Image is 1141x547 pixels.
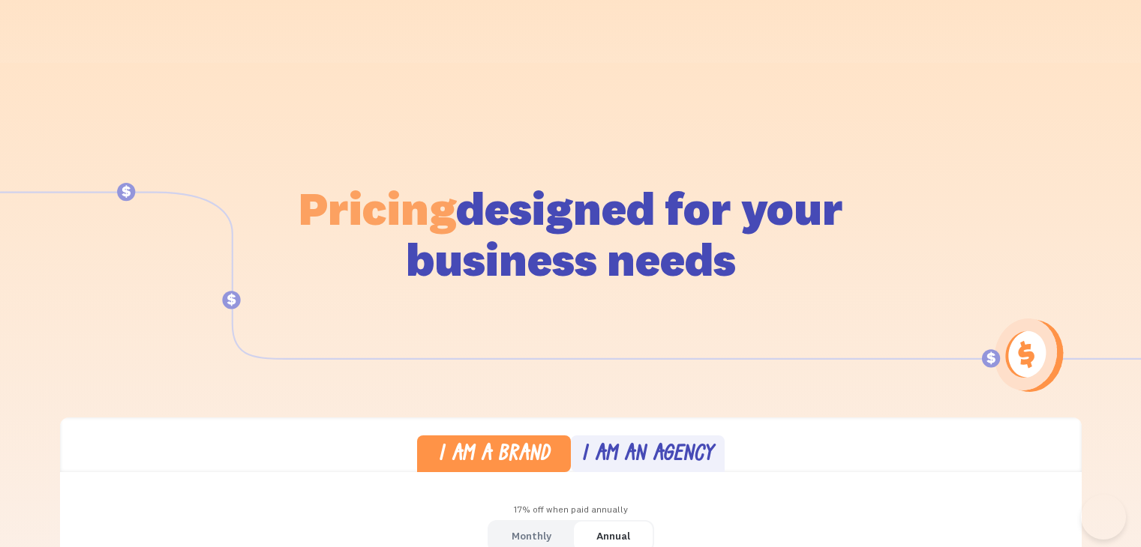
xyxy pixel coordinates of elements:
[60,499,1082,521] div: 17% off when paid annually
[512,525,551,547] div: Monthly
[298,183,844,285] h1: designed for your business needs
[299,179,456,237] span: Pricing
[438,444,550,466] div: I am a brand
[596,525,630,547] div: Annual
[581,444,713,466] div: I am an agency
[1081,495,1126,540] iframe: Toggle Customer Support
